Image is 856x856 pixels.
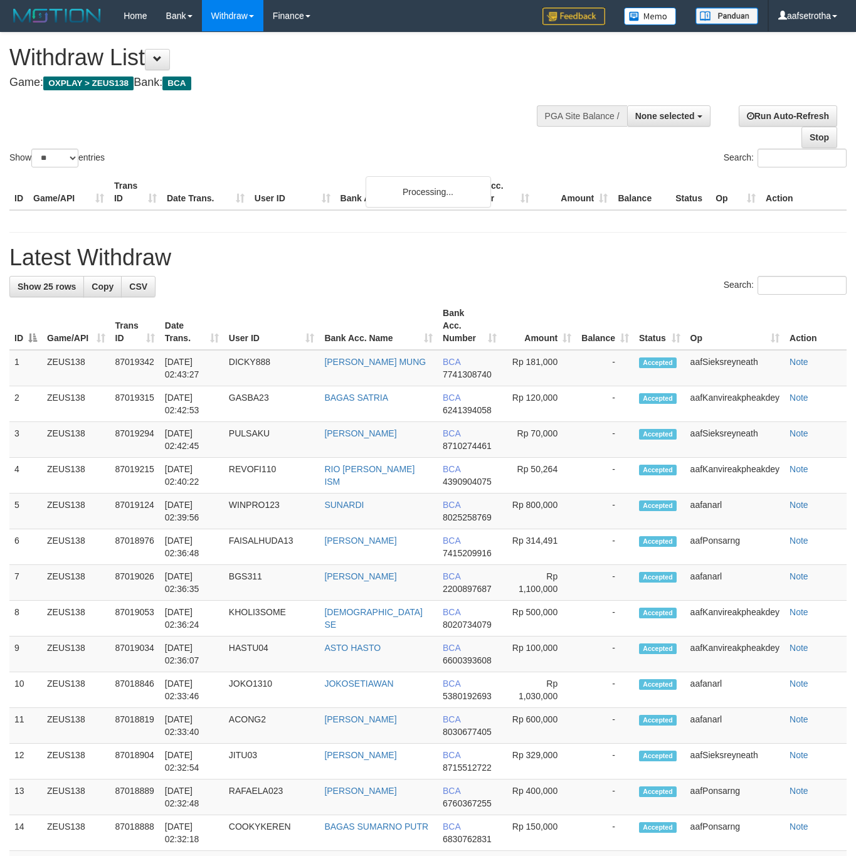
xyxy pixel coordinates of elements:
[639,608,677,618] span: Accepted
[160,529,224,565] td: [DATE] 02:36:48
[443,798,492,808] span: Copy 6760367255 to clipboard
[324,822,428,832] a: BAGAS SUMARNO PUTR
[224,601,320,637] td: KHOLI3SOME
[576,779,634,815] td: -
[42,708,110,744] td: ZEUS138
[639,465,677,475] span: Accepted
[9,708,42,744] td: 11
[110,529,160,565] td: 87018976
[739,105,837,127] a: Run Auto-Refresh
[324,679,393,689] a: JOKOSETIAWAN
[639,715,677,726] span: Accepted
[761,174,847,210] th: Action
[443,620,492,630] span: Copy 8020734079 to clipboard
[443,584,492,594] span: Copy 2200897687 to clipboard
[42,458,110,494] td: ZEUS138
[42,494,110,529] td: ZEUS138
[502,565,576,601] td: Rp 1,100,000
[639,536,677,547] span: Accepted
[224,529,320,565] td: FAISALHUDA13
[576,529,634,565] td: -
[790,643,808,653] a: Note
[42,815,110,851] td: ZEUS138
[635,111,695,121] span: None selected
[790,571,808,581] a: Note
[502,815,576,851] td: Rp 150,000
[110,350,160,386] td: 87019342
[443,405,492,415] span: Copy 6241394058 to clipboard
[639,786,677,797] span: Accepted
[42,744,110,779] td: ZEUS138
[534,174,613,210] th: Amount
[160,350,224,386] td: [DATE] 02:43:27
[224,494,320,529] td: WINPRO123
[9,565,42,601] td: 7
[92,282,114,292] span: Copy
[9,494,42,529] td: 5
[18,282,76,292] span: Show 25 rows
[576,744,634,779] td: -
[324,393,388,403] a: BAGAS SATRIA
[319,302,438,350] th: Bank Acc. Name: activate to sort column ascending
[443,822,460,832] span: BCA
[9,302,42,350] th: ID: activate to sort column descending
[576,458,634,494] td: -
[110,779,160,815] td: 87018889
[634,302,685,350] th: Status: activate to sort column ascending
[160,672,224,708] td: [DATE] 02:33:46
[443,691,492,701] span: Copy 5380192693 to clipboard
[110,637,160,672] td: 87019034
[576,637,634,672] td: -
[456,174,534,210] th: Bank Acc. Number
[639,822,677,833] span: Accepted
[502,494,576,529] td: Rp 800,000
[785,302,847,350] th: Action
[9,245,847,270] h1: Latest Withdraw
[160,779,224,815] td: [DATE] 02:32:48
[790,393,808,403] a: Note
[42,350,110,386] td: ZEUS138
[790,536,808,546] a: Note
[160,386,224,422] td: [DATE] 02:42:53
[224,422,320,458] td: PULSAKU
[9,386,42,422] td: 2
[502,422,576,458] td: Rp 70,000
[366,176,491,208] div: Processing...
[9,815,42,851] td: 14
[224,744,320,779] td: JITU03
[443,548,492,558] span: Copy 7415209916 to clipboard
[42,422,110,458] td: ZEUS138
[685,708,785,744] td: aafanarl
[576,302,634,350] th: Balance: activate to sort column ascending
[502,601,576,637] td: Rp 500,000
[42,529,110,565] td: ZEUS138
[576,672,634,708] td: -
[9,744,42,779] td: 12
[42,302,110,350] th: Game/API: activate to sort column ascending
[324,643,381,653] a: ASTO HASTO
[576,601,634,637] td: -
[790,464,808,474] a: Note
[9,276,84,297] a: Show 25 rows
[443,763,492,773] span: Copy 8715512722 to clipboard
[576,708,634,744] td: -
[110,494,160,529] td: 87019124
[627,105,711,127] button: None selected
[576,386,634,422] td: -
[639,572,677,583] span: Accepted
[9,174,28,210] th: ID
[790,714,808,724] a: Note
[110,302,160,350] th: Trans ID: activate to sort column ascending
[639,500,677,511] span: Accepted
[502,708,576,744] td: Rp 600,000
[110,601,160,637] td: 87019053
[129,282,147,292] span: CSV
[31,149,78,167] select: Showentries
[28,174,109,210] th: Game/API
[224,637,320,672] td: HASTU04
[324,428,396,438] a: [PERSON_NAME]
[443,464,460,474] span: BCA
[443,834,492,844] span: Copy 6830762831 to clipboard
[670,174,711,210] th: Status
[443,512,492,522] span: Copy 8025258769 to clipboard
